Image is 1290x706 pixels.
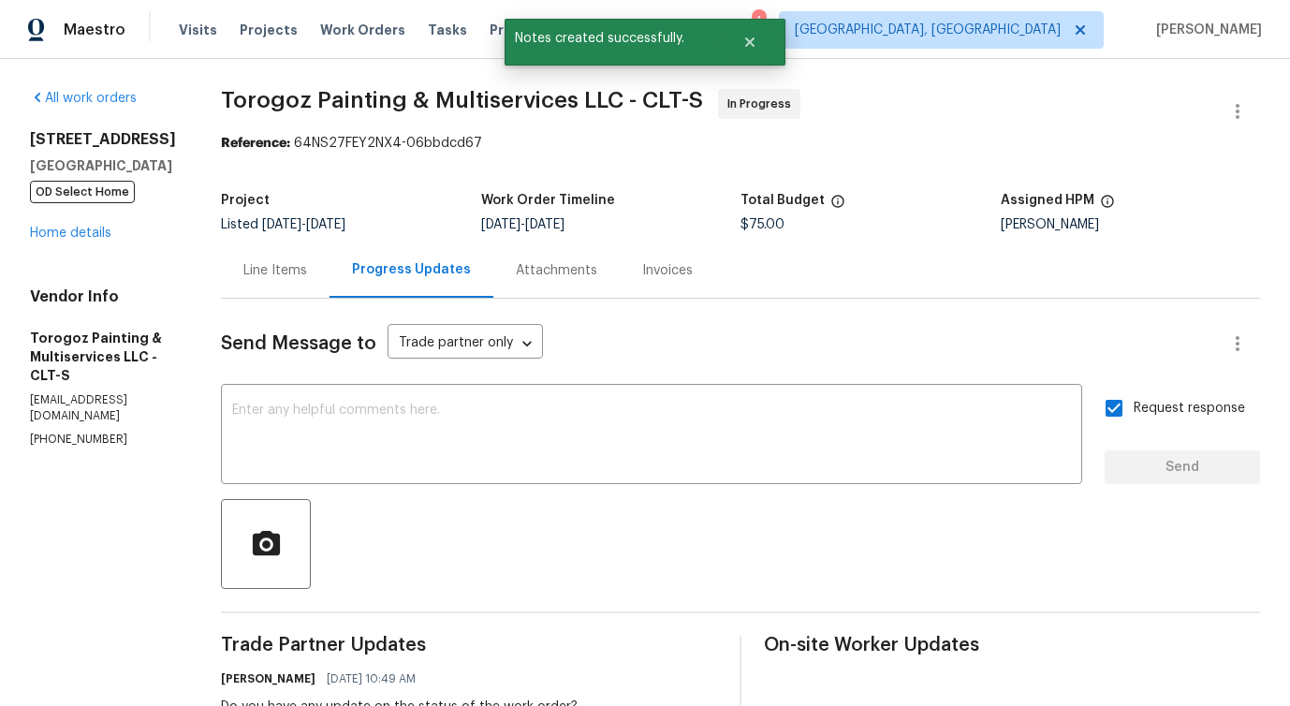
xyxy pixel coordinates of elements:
[221,134,1260,153] div: 64NS27FEY2NX4-06bbdcd67
[221,137,290,150] b: Reference:
[727,95,799,113] span: In Progress
[30,329,176,385] h5: Torogoz Painting & Multiservices LLC - CLT-S
[243,261,307,280] div: Line Items
[481,218,520,231] span: [DATE]
[1001,194,1094,207] h5: Assigned HPM
[221,334,376,353] span: Send Message to
[1100,194,1115,218] span: The hpm assigned to this work order.
[505,19,719,58] span: Notes created successfully.
[719,23,781,61] button: Close
[481,218,564,231] span: -
[320,21,405,39] span: Work Orders
[179,21,217,39] span: Visits
[30,156,176,175] h5: [GEOGRAPHIC_DATA]
[221,194,270,207] h5: Project
[516,261,597,280] div: Attachments
[30,287,176,306] h4: Vendor Info
[740,218,784,231] span: $75.00
[642,261,693,280] div: Invoices
[64,21,125,39] span: Maestro
[481,194,615,207] h5: Work Order Timeline
[525,218,564,231] span: [DATE]
[764,636,1260,655] span: On-site Worker Updates
[30,432,176,448] p: [PHONE_NUMBER]
[30,227,111,240] a: Home details
[240,21,298,39] span: Projects
[30,181,135,203] span: OD Select Home
[1149,21,1262,39] span: [PERSON_NAME]
[830,194,845,218] span: The total cost of line items that have been proposed by Opendoor. This sum includes line items th...
[221,218,345,231] span: Listed
[221,669,315,688] h6: [PERSON_NAME]
[352,260,471,279] div: Progress Updates
[221,636,717,655] span: Trade Partner Updates
[752,11,765,30] div: 1
[327,669,416,688] span: [DATE] 10:49 AM
[490,21,563,39] span: Properties
[795,21,1061,39] span: [GEOGRAPHIC_DATA], [GEOGRAPHIC_DATA]
[306,218,345,231] span: [DATE]
[30,92,137,105] a: All work orders
[388,329,543,360] div: Trade partner only
[428,23,467,37] span: Tasks
[30,130,176,149] h2: [STREET_ADDRESS]
[740,194,825,207] h5: Total Budget
[1001,218,1261,231] div: [PERSON_NAME]
[262,218,301,231] span: [DATE]
[1134,399,1245,419] span: Request response
[221,89,703,111] span: Torogoz Painting & Multiservices LLC - CLT-S
[30,392,176,424] p: [EMAIL_ADDRESS][DOMAIN_NAME]
[262,218,345,231] span: -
